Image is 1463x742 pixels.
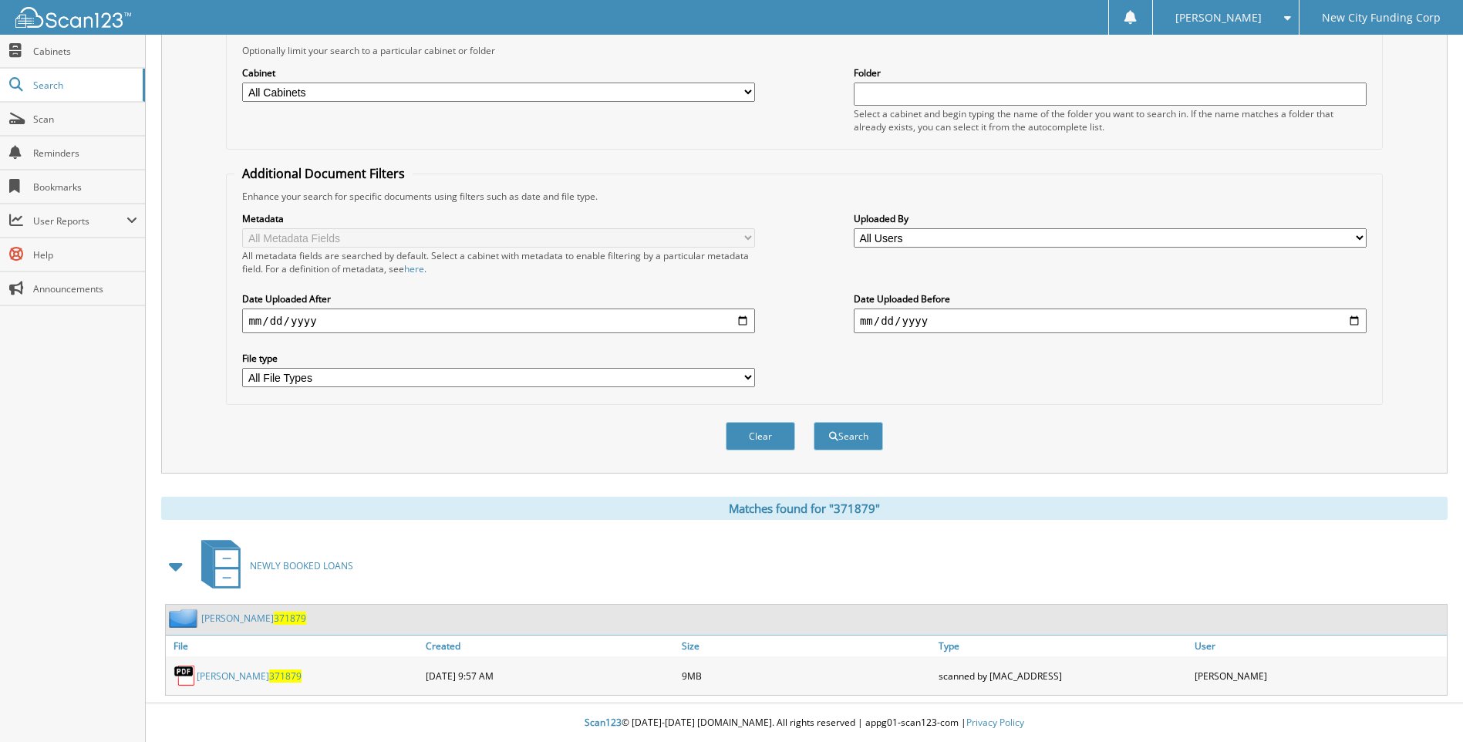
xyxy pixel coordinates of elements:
a: User [1191,636,1447,656]
span: Search [33,79,135,92]
a: Privacy Policy [966,716,1024,729]
button: Clear [726,422,795,450]
img: PDF.png [174,664,197,687]
input: start [242,309,755,333]
div: Optionally limit your search to a particular cabinet or folder [234,44,1374,57]
span: NEWLY BOOKED LOANS [250,559,353,572]
label: Date Uploaded Before [854,292,1367,305]
img: folder2.png [169,609,201,628]
a: Created [422,636,678,656]
input: end [854,309,1367,333]
span: Help [33,248,137,261]
div: [DATE] 9:57 AM [422,660,678,691]
a: here [404,262,424,275]
span: 371879 [274,612,306,625]
a: File [166,636,422,656]
span: Announcements [33,282,137,295]
span: Scan [33,113,137,126]
span: Scan123 [585,716,622,729]
span: New City Funding Corp [1322,13,1441,22]
span: Bookmarks [33,180,137,194]
label: Metadata [242,212,755,225]
a: [PERSON_NAME]371879 [201,612,306,625]
img: scan123-logo-white.svg [15,7,131,28]
a: [PERSON_NAME]371879 [197,669,302,683]
div: scanned by [MAC_ADDRESS] [935,660,1191,691]
div: © [DATE]-[DATE] [DOMAIN_NAME]. All rights reserved | appg01-scan123-com | [146,704,1463,742]
button: Search [814,422,883,450]
a: Size [678,636,934,656]
label: Uploaded By [854,212,1367,225]
div: Enhance your search for specific documents using filters such as date and file type. [234,190,1374,203]
legend: Additional Document Filters [234,165,413,182]
a: NEWLY BOOKED LOANS [192,535,353,596]
label: Folder [854,66,1367,79]
div: Select a cabinet and begin typing the name of the folder you want to search in. If the name match... [854,107,1367,133]
span: User Reports [33,214,126,228]
div: All metadata fields are searched by default. Select a cabinet with metadata to enable filtering b... [242,249,755,275]
label: Date Uploaded After [242,292,755,305]
span: 371879 [269,669,302,683]
span: Cabinets [33,45,137,58]
label: Cabinet [242,66,755,79]
a: Type [935,636,1191,656]
span: [PERSON_NAME] [1175,13,1262,22]
span: Reminders [33,147,137,160]
div: Matches found for "371879" [161,497,1448,520]
label: File type [242,352,755,365]
div: [PERSON_NAME] [1191,660,1447,691]
iframe: Chat Widget [1386,668,1463,742]
div: 9MB [678,660,934,691]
